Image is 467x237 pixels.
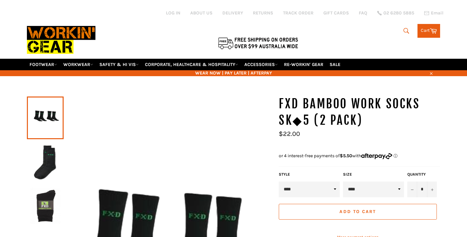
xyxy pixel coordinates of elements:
[427,182,437,197] button: Increase item quantity by one
[339,209,376,214] span: Add to Cart
[190,10,213,16] a: ABOUT US
[383,11,414,15] span: 02 6280 5885
[424,11,443,16] a: Email
[27,70,440,76] span: WEAR NOW | PAY LATER | AFTERPAY
[417,24,440,38] a: Cart
[27,21,95,58] img: Workin Gear leaders in Workwear, Safety Boots, PPE, Uniforms. Australia's No.1 in Workwear
[242,59,280,70] a: ACCESSORIES
[217,36,299,50] img: Flat $9.95 shipping Australia wide
[30,144,60,180] img: FXD BAMBOO WORK SOCKS SK◆5 (2 Pack) - Workin' Gear
[407,182,417,197] button: Reduce item quantity by one
[253,10,273,16] a: RETURNS
[407,172,437,177] label: Quantity
[30,188,60,224] img: FXD BAMBOO WORK SOCKS SK◆5 (2 Pack) - Workin' Gear
[166,10,180,16] a: Log in
[279,204,437,220] button: Add to Cart
[323,10,349,16] a: GIFT CARDS
[343,172,404,177] label: Size
[359,10,367,16] a: FAQ
[222,10,243,16] a: DELIVERY
[27,59,60,70] a: FOOTWEAR
[377,11,414,15] a: 02 6280 5885
[327,59,343,70] a: SALE
[431,11,443,15] span: Email
[281,59,326,70] a: RE-WORKIN' GEAR
[283,10,314,16] a: TRACK ORDER
[97,59,141,70] a: SAFETY & HI VIS
[279,130,300,138] span: $22.00
[279,172,340,177] label: Style
[142,59,241,70] a: CORPORATE, HEALTHCARE & HOSPITALITY
[279,96,440,128] h1: FXD BAMBOO WORK SOCKS SK◆5 (2 Pack)
[61,59,96,70] a: WORKWEAR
